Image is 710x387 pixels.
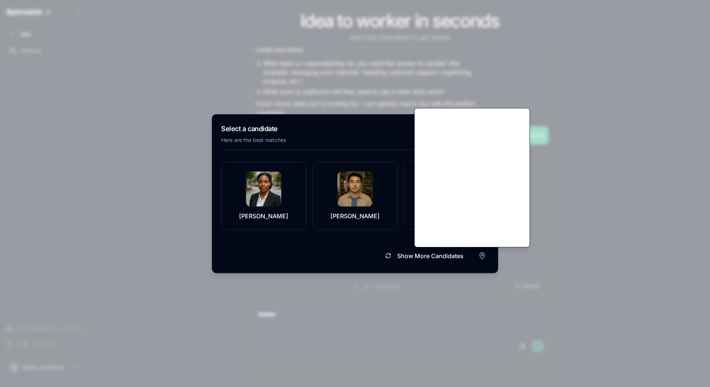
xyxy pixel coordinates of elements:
div: All Regions [416,110,528,120]
div: [GEOGRAPHIC_DATA] [416,193,528,204]
div: [GEOGRAPHIC_DATA] [416,183,528,193]
div: [GEOGRAPHIC_DATA] & [GEOGRAPHIC_DATA] [416,120,528,131]
div: [GEOGRAPHIC_DATA] [416,152,528,162]
div: Filter by region [414,108,530,247]
div: Australia & [GEOGRAPHIC_DATA] [416,225,528,235]
div: [GEOGRAPHIC_DATA] [416,235,528,245]
div: [GEOGRAPHIC_DATA] [416,204,528,214]
div: [GEOGRAPHIC_DATA] [416,141,528,152]
div: Sub-Saharan [GEOGRAPHIC_DATA] [416,131,528,141]
div: [GEOGRAPHIC_DATA] [416,214,528,225]
div: [GEOGRAPHIC_DATA] [416,162,528,172]
div: [GEOGRAPHIC_DATA] [416,172,528,183]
